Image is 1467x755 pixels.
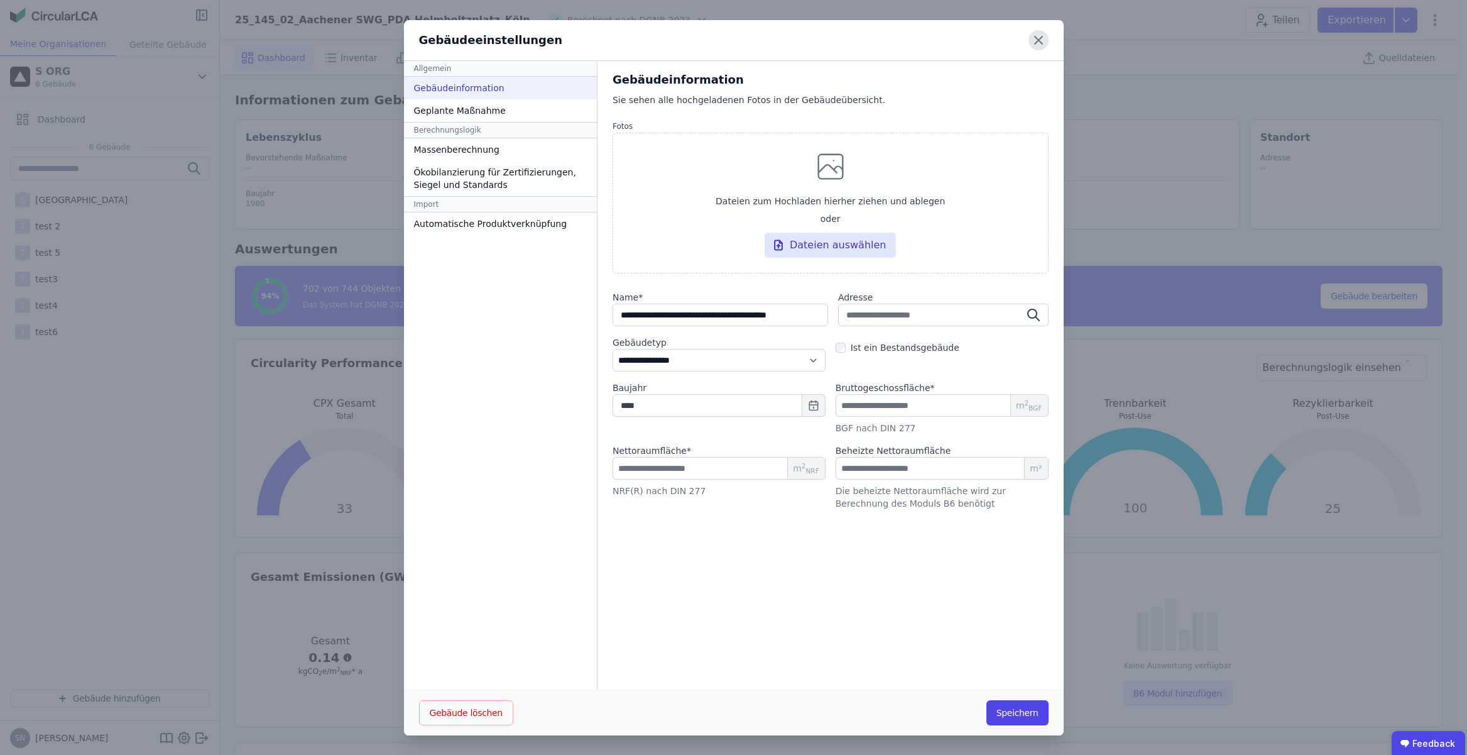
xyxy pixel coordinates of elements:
span: m² [1024,458,1047,479]
div: Gebäudeeinstellungen [419,31,563,49]
button: Gebäude löschen [419,700,513,725]
sup: 2 [802,462,806,470]
div: Dateien auswählen [765,233,897,258]
div: NRF(R) nach DIN 277 [613,485,826,497]
div: Import [404,196,597,212]
span: oder [821,212,841,225]
button: Speichern [986,700,1049,725]
span: m [1016,399,1042,412]
label: Gebäudetyp [613,336,826,349]
label: Adresse [838,291,1049,304]
div: Massenberechnung [404,138,597,161]
sup: 2 [1025,399,1029,407]
label: audits.requiredField [836,382,935,394]
sub: NRF [806,467,819,475]
label: audits.requiredField [613,291,828,304]
label: Baujahr [613,382,826,394]
div: Gebäudeinformation [613,71,1049,89]
div: Automatische Produktverknüpfung [404,212,597,235]
sub: BGF [1028,404,1042,412]
label: audits.requiredField [613,444,691,457]
span: Dateien zum Hochladen hierher ziehen und ablegen [716,195,945,207]
span: m [793,462,819,475]
div: Berechnungslogik [404,122,597,138]
div: Ökobilanzierung für Zertifizierungen, Siegel und Standards [404,161,597,196]
div: Geplante Maßnahme [404,99,597,122]
label: Ist ein Bestandsgebäude [846,341,959,354]
div: Gebäudeinformation [404,77,597,99]
div: Die beheizte Nettoraumfläche wird zur Berechnung des Moduls B6 benötigt [836,485,1049,510]
div: BGF nach DIN 277 [836,422,1049,434]
label: Fotos [613,121,1049,131]
div: Allgemein [404,61,597,77]
label: Beheizte Nettoraumfläche [836,444,951,457]
div: Sie sehen alle hochgeladenen Fotos in der Gebäudeübersicht. [613,94,1049,119]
